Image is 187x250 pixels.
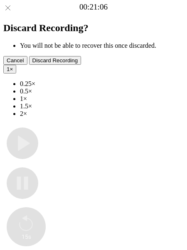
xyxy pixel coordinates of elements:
li: 0.25× [20,80,184,88]
li: You will not be able to recover this once discarded. [20,42,184,49]
li: 2× [20,110,184,118]
button: 1× [3,65,16,74]
button: Discard Recording [29,56,81,65]
li: 1.5× [20,103,184,110]
li: 1× [20,95,184,103]
li: 0.5× [20,88,184,95]
h2: Discard Recording? [3,22,184,34]
span: 1 [7,66,10,72]
button: Cancel [3,56,27,65]
a: 00:21:06 [79,2,108,12]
